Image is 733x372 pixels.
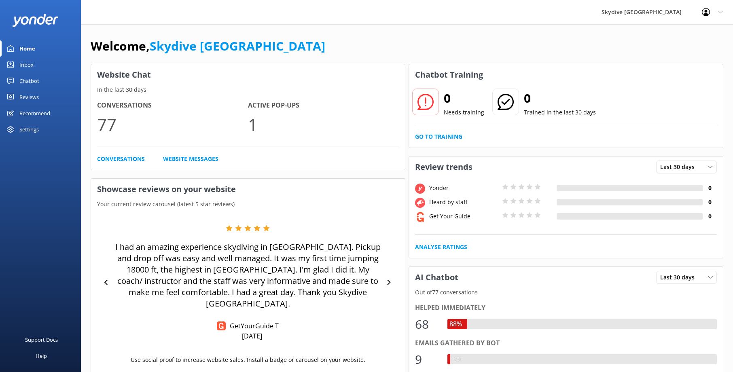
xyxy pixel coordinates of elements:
p: 77 [97,111,248,138]
div: Home [19,40,35,57]
h3: Website Chat [91,64,405,85]
h2: 0 [524,89,596,108]
a: Website Messages [163,154,218,163]
div: Heard by staff [427,198,500,207]
div: Help [36,348,47,364]
h3: AI Chatbot [409,267,464,288]
p: Trained in the last 30 days [524,108,596,117]
div: Get Your Guide [427,212,500,221]
span: Last 30 days [660,163,699,171]
span: Last 30 days [660,273,699,282]
div: Inbox [19,57,34,73]
p: GetYourGuide T [226,321,279,330]
div: Support Docs [25,332,58,348]
h1: Welcome, [91,36,325,56]
a: Analyse Ratings [415,243,467,252]
div: 9 [415,350,439,369]
p: Needs training [444,108,484,117]
h3: Chatbot Training [409,64,489,85]
h4: 0 [703,198,717,207]
p: [DATE] [242,332,262,340]
p: 1 [248,111,399,138]
h3: Review trends [409,156,479,178]
p: Use social proof to increase website sales. Install a badge or carousel on your website. [131,355,365,364]
h3: Showcase reviews on your website [91,179,405,200]
div: Helped immediately [415,303,717,313]
div: 12% [447,354,464,365]
p: Your current review carousel (latest 5 star reviews) [91,200,405,209]
p: Out of 77 conversations [409,288,723,297]
div: Yonder [427,184,500,192]
h4: Active Pop-ups [248,100,399,111]
div: Emails gathered by bot [415,338,717,349]
img: yonder-white-logo.png [12,14,59,27]
p: I had an amazing experience skydiving in [GEOGRAPHIC_DATA]. Pickup and drop off was easy and well... [113,241,383,309]
div: Recommend [19,105,50,121]
h2: 0 [444,89,484,108]
div: Settings [19,121,39,137]
div: Reviews [19,89,39,105]
div: Chatbot [19,73,39,89]
a: Skydive [GEOGRAPHIC_DATA] [150,38,325,54]
h4: Conversations [97,100,248,111]
img: Get Your Guide Reviews [217,321,226,330]
p: In the last 30 days [91,85,405,94]
div: 88% [447,319,464,330]
div: 68 [415,315,439,334]
a: Go to Training [415,132,462,141]
h4: 0 [703,184,717,192]
a: Conversations [97,154,145,163]
h4: 0 [703,212,717,221]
